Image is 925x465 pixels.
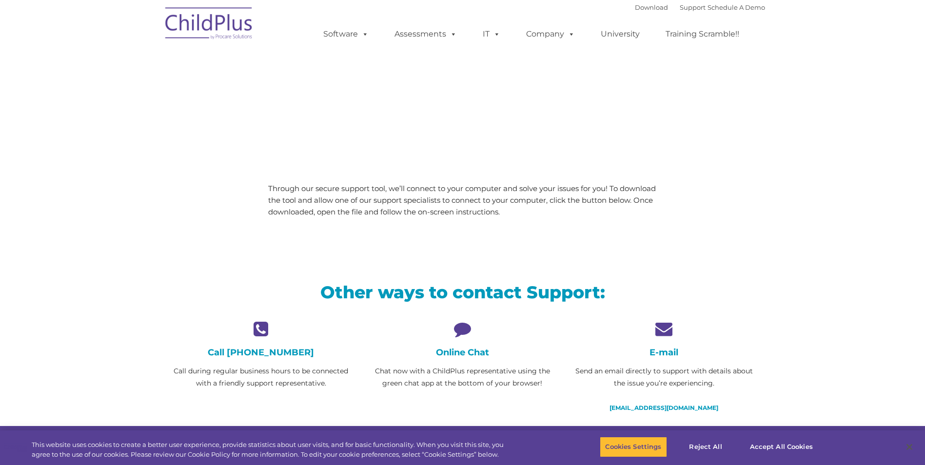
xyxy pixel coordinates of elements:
[168,365,354,389] p: Call during regular business hours to be connected with a friendly support representative.
[571,365,757,389] p: Send an email directly to support with details about the issue you’re experiencing.
[369,347,556,358] h4: Online Chat
[32,440,509,459] div: This website uses cookies to create a better user experience, provide statistics about user visit...
[680,3,706,11] a: Support
[168,281,758,303] h2: Other ways to contact Support:
[160,0,258,49] img: ChildPlus by Procare Solutions
[268,183,657,218] p: Through our secure support tool, we’ll connect to your computer and solve your issues for you! To...
[516,24,585,44] a: Company
[591,24,649,44] a: University
[675,437,736,457] button: Reject All
[899,436,920,458] button: Close
[745,437,818,457] button: Accept All Cookies
[571,347,757,358] h4: E-mail
[473,24,510,44] a: IT
[610,404,718,411] a: [EMAIL_ADDRESS][DOMAIN_NAME]
[369,365,556,389] p: Chat now with a ChildPlus representative using the green chat app at the bottom of your browser!
[314,24,378,44] a: Software
[635,3,668,11] a: Download
[168,70,532,100] span: LiveSupport with SplashTop
[635,3,765,11] font: |
[168,347,354,358] h4: Call [PHONE_NUMBER]
[656,24,749,44] a: Training Scramble!!
[385,24,467,44] a: Assessments
[600,437,667,457] button: Cookies Settings
[708,3,765,11] a: Schedule A Demo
